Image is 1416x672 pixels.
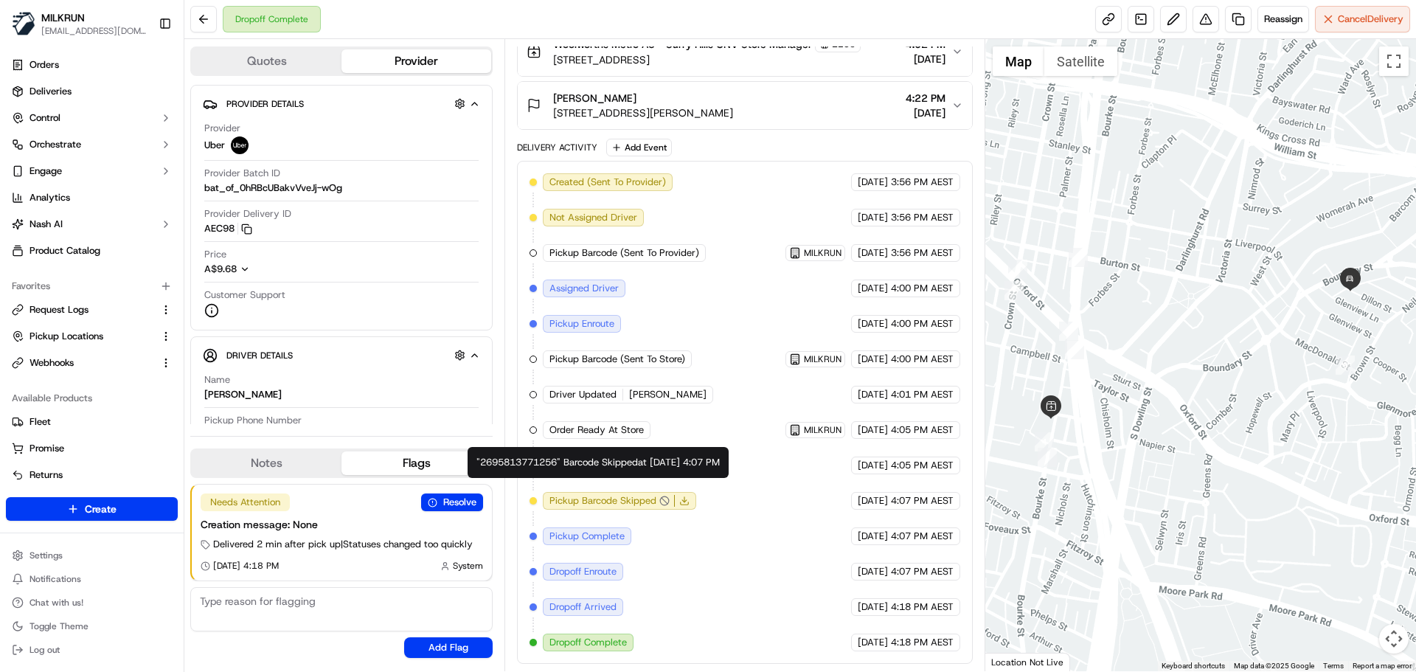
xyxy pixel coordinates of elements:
[6,437,178,460] button: Promise
[85,502,117,516] span: Create
[629,388,707,401] span: [PERSON_NAME]
[549,176,666,189] span: Created (Sent To Provider)
[139,330,237,344] span: API Documentation
[549,636,627,649] span: Dropoff Complete
[517,142,597,153] div: Delivery Activity
[66,141,242,156] div: Start new chat
[192,49,341,73] button: Quotes
[201,517,483,532] div: Creation message: None
[1004,281,1024,300] div: 7
[204,414,302,427] span: Pickup Phone Number
[6,53,178,77] a: Orders
[549,246,699,260] span: Pickup Barcode (Sent To Provider)
[204,388,282,401] div: [PERSON_NAME]
[12,442,172,455] a: Promise
[147,366,178,377] span: Pylon
[858,530,888,543] span: [DATE]
[29,111,60,125] span: Control
[1323,662,1344,670] a: Terms (opens in new tab)
[1008,260,1027,279] div: 2
[891,388,954,401] span: 4:01 PM AEST
[1065,340,1084,359] div: 6
[119,324,243,350] a: 💻API Documentation
[6,106,178,130] button: Control
[41,10,85,25] span: MILKRUN
[204,373,230,387] span: Name
[6,640,178,660] button: Log out
[29,85,72,98] span: Deliveries
[549,388,617,401] span: Driver Updated
[31,141,58,167] img: 2790269178180_0ac78f153ef27d6c0503_72.jpg
[38,95,265,111] input: Got a question? Start typing here...
[891,636,954,649] span: 4:18 PM AEST
[29,58,59,72] span: Orders
[15,254,38,278] img: Balvinder Singh Punie
[518,82,971,129] button: [PERSON_NAME][STREET_ADDRESS][PERSON_NAME]4:22 PM[DATE]
[29,303,88,316] span: Request Logs
[804,353,841,365] span: MILKRUN
[204,122,240,135] span: Provider
[906,105,945,120] span: [DATE]
[46,269,119,280] span: [PERSON_NAME]
[203,91,480,116] button: Provider Details
[15,192,99,204] div: Past conversations
[29,356,74,370] span: Webhooks
[41,25,147,37] span: [EMAIL_ADDRESS][DOMAIN_NAME]
[15,15,44,44] img: Nash
[989,652,1038,671] img: Google
[1044,46,1117,76] button: Show satellite imagery
[518,27,971,76] button: Woolworths Metro AU - Surry Hills CNV Store Manager1256[STREET_ADDRESS]4:02 PM[DATE]
[29,229,41,241] img: 1736555255976-a54dd68f-1ca7-489b-9aae-adbdc363a1c4
[549,423,644,437] span: Order Ready At Store
[29,550,63,561] span: Settings
[204,288,285,302] span: Customer Support
[858,600,888,614] span: [DATE]
[66,156,203,167] div: We're available if you need us!
[29,442,64,455] span: Promise
[858,246,888,260] span: [DATE]
[341,451,491,475] button: Flags
[891,246,954,260] span: 3:56 PM AEST
[251,145,268,163] button: Start new chat
[12,12,35,35] img: MILKRUN
[213,560,279,572] span: [DATE] 4:18 PM
[891,565,954,578] span: 4:07 PM AEST
[553,91,636,105] span: [PERSON_NAME]
[6,387,178,410] div: Available Products
[1035,432,1054,451] div: 4
[1038,448,1057,467] div: 5
[6,616,178,637] button: Toggle Theme
[906,52,945,66] span: [DATE]
[29,218,63,231] span: Nash AI
[6,325,178,348] button: Pickup Locations
[1264,13,1302,26] span: Reassign
[104,365,178,377] a: Powered byPylon
[192,451,341,475] button: Notes
[29,597,83,609] span: Chat with us!
[12,303,154,316] a: Request Logs
[29,138,81,151] span: Orchestrate
[12,468,172,482] a: Returns
[204,222,252,235] button: AEC98
[204,181,342,195] span: bat_of_0hRBcUBakvVveJj-wOg
[15,215,38,238] img: Asif Zaman Khan
[453,560,483,572] span: System
[203,343,480,367] button: Driver Details
[6,545,178,566] button: Settings
[12,330,154,343] a: Pickup Locations
[6,186,178,209] a: Analytics
[29,330,113,344] span: Knowledge Base
[1379,624,1409,654] button: Map camera controls
[29,164,62,178] span: Engage
[15,59,268,83] p: Welcome 👋
[549,353,685,366] span: Pickup Barcode (Sent To Store)
[6,351,178,375] button: Webhooks
[6,463,178,487] button: Returns
[131,269,161,280] span: [DATE]
[6,592,178,613] button: Chat with us!
[29,191,70,204] span: Analytics
[858,494,888,508] span: [DATE]
[29,468,63,482] span: Returns
[204,207,291,221] span: Provider Delivery ID
[29,330,103,343] span: Pickup Locations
